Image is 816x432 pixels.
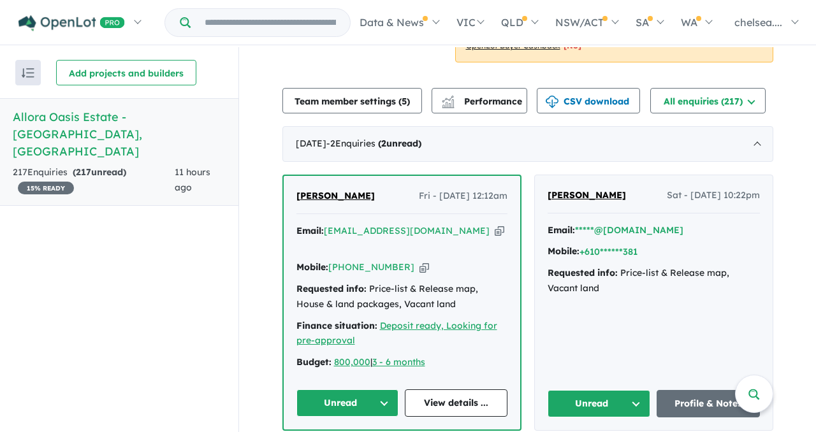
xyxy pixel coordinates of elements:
strong: Email: [548,224,575,236]
a: View details ... [405,389,507,417]
img: line-chart.svg [442,96,453,103]
strong: Email: [296,225,324,236]
span: Fri - [DATE] 12:12am [419,189,507,204]
strong: Requested info: [548,267,618,278]
button: Add projects and builders [56,60,196,85]
span: 15 % READY [18,182,74,194]
a: 3 - 6 months [372,356,425,368]
button: Unread [296,389,399,417]
h5: Allora Oasis Estate - [GEOGRAPHIC_DATA] , [GEOGRAPHIC_DATA] [13,108,226,160]
span: 217 [76,166,91,178]
span: Sat - [DATE] 10:22pm [667,188,760,203]
img: download icon [546,96,558,108]
a: 800,000 [334,356,370,368]
span: 11 hours ago [175,166,210,193]
button: Copy [419,261,429,274]
button: All enquiries (217) [650,88,766,113]
a: Profile & Notes [657,390,760,417]
span: 2 [381,138,386,149]
span: - 2 Enquir ies [326,138,421,149]
a: [PHONE_NUMBER] [328,261,414,273]
div: Price-list & Release map, Vacant land [548,266,760,296]
div: | [296,355,507,370]
span: Performance [444,96,522,107]
span: [PERSON_NAME] [296,190,375,201]
strong: Finance situation: [296,320,377,331]
a: [EMAIL_ADDRESS][DOMAIN_NAME] [324,225,490,236]
button: Unread [548,390,651,417]
strong: ( unread) [73,166,126,178]
strong: Mobile: [548,245,579,257]
button: Team member settings (5) [282,88,422,113]
input: Try estate name, suburb, builder or developer [193,9,347,36]
a: [PERSON_NAME] [296,189,375,204]
strong: Budget: [296,356,331,368]
div: Price-list & Release map, House & land packages, Vacant land [296,282,507,312]
strong: ( unread) [378,138,421,149]
div: [DATE] [282,126,773,162]
button: Performance [432,88,527,113]
img: Openlot PRO Logo White [18,15,125,31]
img: sort.svg [22,68,34,78]
img: bar-chart.svg [442,99,455,108]
span: chelsea.... [734,16,782,29]
button: Copy [495,224,504,238]
a: [PERSON_NAME] [548,188,626,203]
span: [PERSON_NAME] [548,189,626,201]
button: CSV download [537,88,640,113]
span: 5 [402,96,407,107]
div: 217 Enquir ies [13,165,175,196]
strong: Mobile: [296,261,328,273]
strong: Requested info: [296,283,367,294]
a: Deposit ready, Looking for pre-approval [296,320,497,347]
